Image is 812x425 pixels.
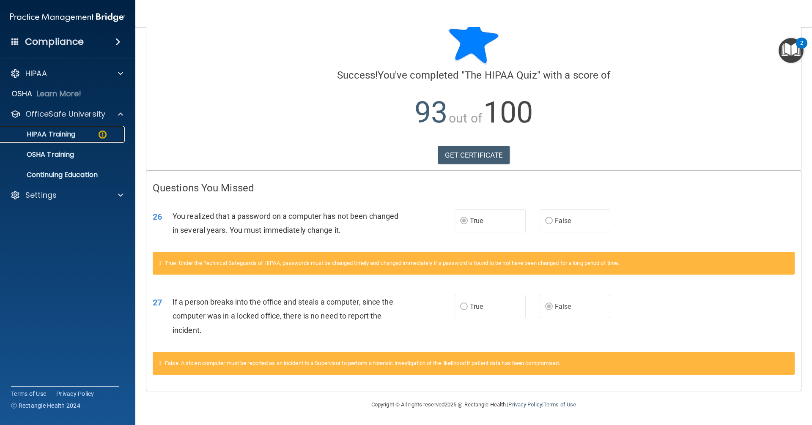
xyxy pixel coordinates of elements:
span: 27 [153,297,162,308]
iframe: Drift Widget Chat Controller [770,367,802,399]
input: True [460,304,468,310]
p: Continuing Education [5,171,121,179]
input: True [460,218,468,224]
a: Settings [10,190,123,200]
p: OSHA [11,89,33,99]
span: True. Under the Technical Safeguards of HIPAA, passwords must be changed timely and changed immed... [165,260,619,266]
button: Open Resource Center, 2 new notifications [779,38,804,63]
span: True [470,217,483,225]
a: Privacy Policy [508,401,542,408]
span: The HIPAA Quiz [465,69,537,81]
input: False [545,218,553,224]
span: True [470,302,483,311]
a: Privacy Policy [56,390,94,398]
img: warning-circle.0cc9ac19.png [97,129,108,140]
input: False [545,304,553,310]
p: OSHA Training [5,150,74,159]
span: Ⓒ Rectangle Health 2024 [11,401,80,410]
span: False [555,302,571,311]
p: HIPAA Training [5,130,75,139]
p: OfficeSafe University [25,109,105,119]
div: 2 [800,43,803,54]
span: 93 [414,95,447,130]
span: You realized that a password on a computer has not been changed in several years. You must immedi... [173,212,398,234]
div: Copyright © All rights reserved 2025 @ Rectangle Health | | [319,391,628,418]
a: OfficeSafe University [10,109,123,119]
a: HIPAA [10,68,123,79]
img: PMB logo [10,9,125,26]
a: GET CERTIFICATE [438,146,510,164]
a: Terms of Use [11,390,46,398]
span: False. A stolen computer must be reported as an incident to a Supervisor to perform a forensic in... [165,360,560,366]
p: HIPAA [25,68,47,79]
h4: You've completed " " with a score of [153,70,795,81]
p: Settings [25,190,57,200]
span: Success! [337,69,378,81]
span: 100 [483,95,533,130]
h4: Questions You Missed [153,183,795,193]
span: False [555,217,571,225]
h4: Compliance [25,36,84,48]
p: Learn More! [37,89,82,99]
span: 26 [153,212,162,222]
a: Terms of Use [543,401,576,408]
span: out of [449,111,482,125]
span: If a person breaks into the office and steals a computer, since the computer was in a locked offi... [173,297,393,334]
img: blue-star-rounded.9d042014.png [448,14,499,65]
